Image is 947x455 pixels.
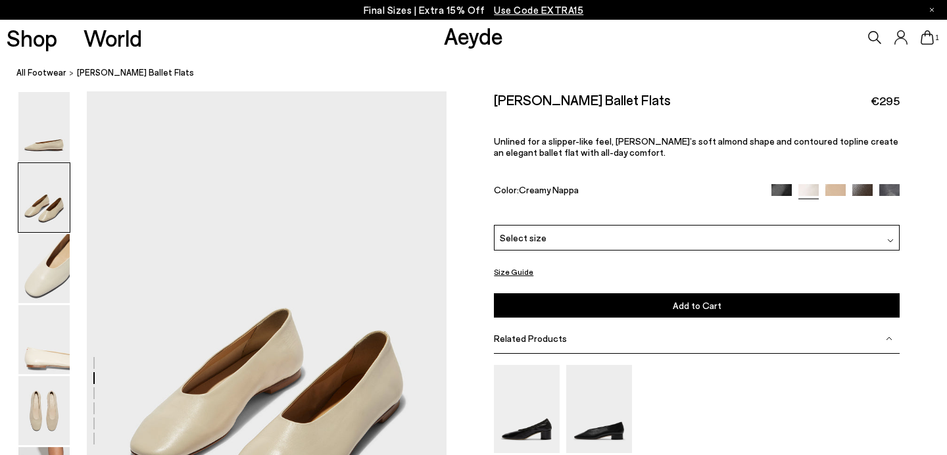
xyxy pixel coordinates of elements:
span: Add to Cart [673,300,721,311]
a: Shop [7,26,57,49]
span: €295 [871,93,900,109]
span: 1 [934,34,940,41]
a: World [84,26,142,49]
button: Size Guide [494,264,533,280]
img: svg%3E [886,335,892,342]
img: Delia Low-Heeled Ballet Pumps [566,365,632,452]
span: Related Products [494,333,567,344]
a: All Footwear [16,66,66,80]
img: Gemma Block Heel Pumps [494,365,560,452]
div: Color: [494,183,758,199]
img: Kirsten Ballet Flats - Image 1 [18,92,70,161]
span: Creamy Nappa [519,183,579,195]
img: Kirsten Ballet Flats - Image 2 [18,163,70,232]
img: Kirsten Ballet Flats - Image 3 [18,234,70,303]
h2: [PERSON_NAME] Ballet Flats [494,91,671,108]
span: Select size [500,231,546,245]
a: Aeyde [444,22,503,49]
img: Kirsten Ballet Flats - Image 5 [18,376,70,445]
button: Add to Cart [494,293,900,318]
a: 1 [921,30,934,45]
span: Unlined for a slipper-like feel, [PERSON_NAME]’s soft almond shape and contoured topline create a... [494,135,898,158]
img: svg%3E [887,237,894,244]
span: [PERSON_NAME] Ballet Flats [77,66,194,80]
span: Navigate to /collections/ss25-final-sizes [494,4,583,16]
p: Final Sizes | Extra 15% Off [364,2,584,18]
nav: breadcrumb [16,55,947,91]
img: Kirsten Ballet Flats - Image 4 [18,305,70,374]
